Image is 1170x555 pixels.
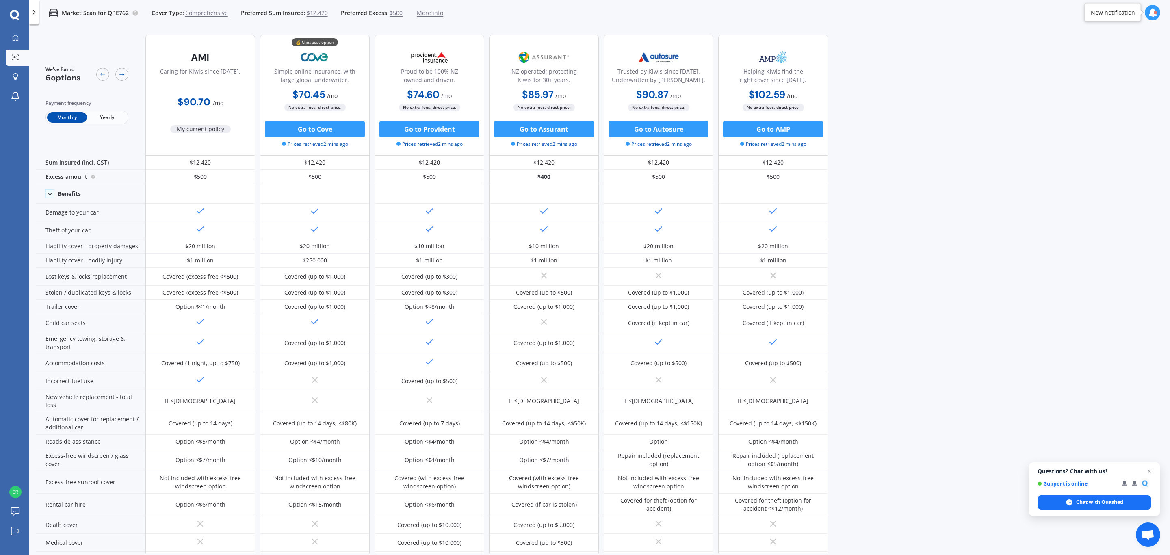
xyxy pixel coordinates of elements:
[282,141,348,148] span: Prices retrieved 2 mins ago
[45,99,128,107] div: Payment frequency
[36,534,145,552] div: Medical cover
[718,156,828,170] div: $12,420
[284,339,345,347] div: Covered (up to $1,000)
[288,456,342,464] div: Option <$10/month
[152,474,249,490] div: Not included with excess-free windscreen option
[36,516,145,534] div: Death cover
[1038,468,1151,475] span: Questions? Chat with us!
[610,496,707,513] div: Covered for theft (option for accident)
[36,156,145,170] div: Sum insured (incl. GST)
[290,438,340,446] div: Option <$4/month
[787,92,797,100] span: / mo
[743,104,804,111] span: No extra fees, direct price.
[187,256,214,264] div: $1 million
[36,332,145,354] div: Emergency towing, storage & transport
[730,419,817,427] div: Covered (up to 14 days, <$150K)
[327,92,338,100] span: / mo
[519,438,569,446] div: Option <$4/month
[738,397,808,405] div: If <[DEMOGRAPHIC_DATA]
[36,372,145,390] div: Incorrect fuel use
[45,72,81,83] span: 6 options
[292,88,325,101] b: $70.45
[724,496,822,513] div: Covered for theft (option for accident <$12/month)
[405,303,455,311] div: Option $<8/month
[632,47,685,67] img: Autosure.webp
[375,156,484,170] div: $12,420
[303,256,327,264] div: $250,000
[399,104,460,111] span: No extra fees, direct price.
[396,141,463,148] span: Prices retrieved 2 mins ago
[403,47,456,67] img: Provident.png
[375,170,484,184] div: $500
[381,67,477,87] div: Proud to be 100% NZ owned and driven.
[628,319,689,327] div: Covered (if kept in car)
[516,359,572,367] div: Covered (up to $500)
[9,486,22,498] img: 8a7f0e538d30885093aed35145861fe3
[496,67,592,87] div: NZ operated; protecting Kiwis for 30+ years.
[609,121,708,137] button: Go to Autosure
[175,501,225,509] div: Option <$6/month
[36,204,145,221] div: Damage to your car
[1136,522,1160,547] a: Open chat
[724,474,822,490] div: Not included with excess-free windscreen option
[161,359,240,367] div: Covered (1 night, up to $750)
[555,92,566,100] span: / mo
[1076,499,1123,506] span: Chat with Quashed
[405,438,455,446] div: Option <$4/month
[36,390,145,412] div: New vehicle replacement - total loss
[266,474,364,490] div: Not included with excess-free windscreen option
[725,67,821,87] div: Helping Kiwis find the right cover since [DATE].
[513,104,575,111] span: No extra fees, direct price.
[509,397,579,405] div: If <[DEMOGRAPHIC_DATA]
[175,438,225,446] div: Option <$5/month
[511,501,577,509] div: Covered (if car is stolen)
[604,170,713,184] div: $500
[604,156,713,170] div: $12,420
[724,452,822,468] div: Repair included (replacement option <$5/month)
[36,254,145,268] div: Liability cover - bodily injury
[36,435,145,449] div: Roadside assistance
[288,47,342,67] img: Cove.webp
[649,438,668,446] div: Option
[401,377,457,385] div: Covered (up to $500)
[645,256,672,264] div: $1 million
[416,256,443,264] div: $1 million
[623,397,694,405] div: If <[DEMOGRAPHIC_DATA]
[610,452,707,468] div: Repair included (replacement option)
[1091,8,1135,16] div: New notification
[441,92,452,100] span: / mo
[405,456,455,464] div: Option <$4/month
[397,521,461,529] div: Covered (up to $10,000)
[407,88,440,101] b: $74.60
[405,501,455,509] div: Option <$6/month
[162,273,238,281] div: Covered (excess free <$500)
[36,286,145,300] div: Stolen / duplicated keys & locks
[758,242,788,250] div: $20 million
[36,449,145,471] div: Excess-free windscreen / glass cover
[185,242,215,250] div: $20 million
[36,412,145,435] div: Automatic cover for replacement / additional car
[169,419,232,427] div: Covered (up to 14 days)
[241,9,305,17] span: Preferred Sum Insured:
[36,170,145,184] div: Excess amount
[284,288,345,297] div: Covered (up to $1,000)
[267,67,363,87] div: Simple online insurance, with large global underwriter.
[626,141,692,148] span: Prices retrieved 2 mins ago
[62,9,129,17] p: Market Scan for QPE762
[495,474,593,490] div: Covered (with excess-free windscreen option)
[36,471,145,494] div: Excess-free sunroof cover
[513,303,574,311] div: Covered (up to $1,000)
[284,273,345,281] div: Covered (up to $1,000)
[743,288,804,297] div: Covered (up to $1,000)
[745,359,801,367] div: Covered (up to $500)
[1038,495,1151,510] span: Chat with Quashed
[45,66,81,73] span: We've found
[749,88,785,101] b: $102.59
[173,47,227,67] img: AMI-text-1.webp
[628,288,689,297] div: Covered (up to $1,000)
[740,141,806,148] span: Prices retrieved 2 mins ago
[417,9,443,17] span: More info
[185,9,228,17] span: Comprehensive
[513,521,574,529] div: Covered (up to $5,000)
[162,288,238,297] div: Covered (excess free <$500)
